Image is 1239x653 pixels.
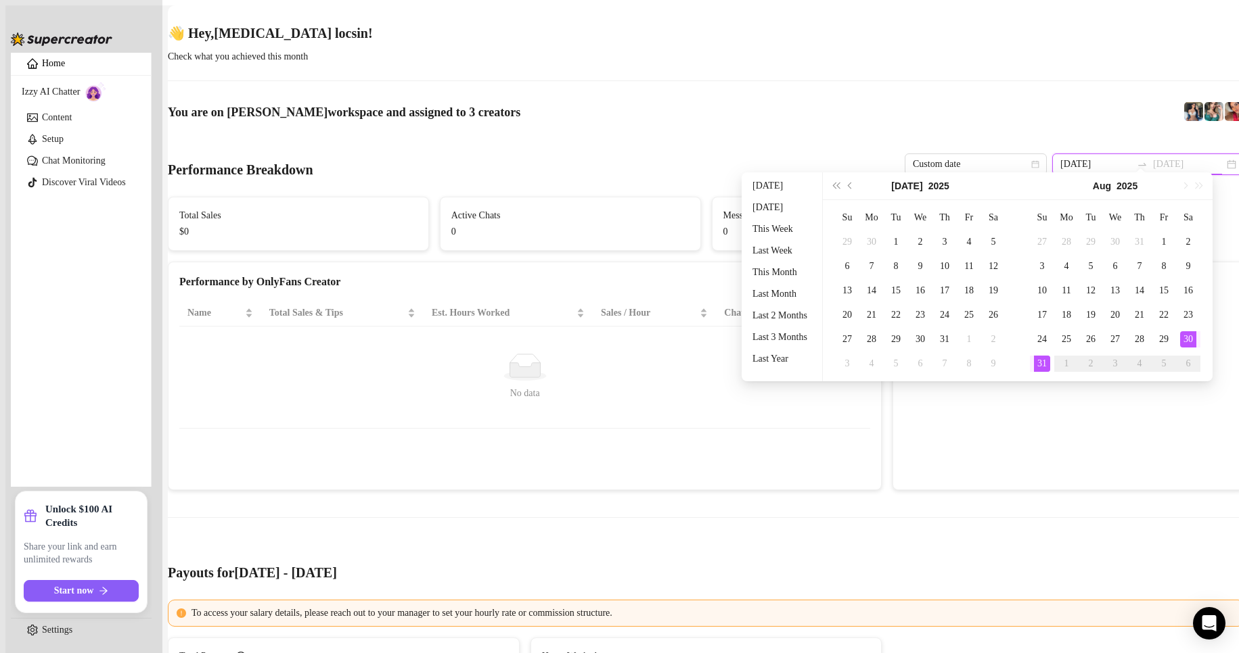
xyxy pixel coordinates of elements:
[261,300,424,326] th: Total Sales & Tips
[168,105,520,120] h1: You are on workspace and assigned to creators
[1152,303,1176,327] td: 2025-08-22
[747,221,817,237] li: This Week
[908,303,932,327] td: 2025-07-23
[1107,234,1123,250] div: 30
[1030,254,1054,279] td: 2025-08-03
[859,230,884,254] td: 2025-06-30
[1079,254,1103,279] td: 2025-08-05
[1131,234,1148,250] div: 31
[932,327,957,352] td: 2025-07-31
[1079,327,1103,352] td: 2025-08-26
[1030,230,1054,254] td: 2025-07-27
[1180,307,1196,323] div: 23
[839,307,855,323] div: 20
[1083,258,1099,274] div: 5
[1054,303,1079,327] td: 2025-08-18
[1031,160,1039,168] span: calendar
[1034,307,1050,323] div: 17
[24,580,139,602] button: Start nowarrow-right
[1103,352,1127,376] td: 2025-09-03
[843,172,858,199] button: Previous month (PageUp)
[1180,283,1196,299] div: 16
[863,331,880,347] div: 28
[1176,205,1200,230] th: Sa
[888,283,904,299] div: 15
[888,356,904,372] div: 5
[1083,307,1099,323] div: 19
[747,178,817,194] li: [DATE]
[54,585,94,596] span: Start now
[451,208,690,223] span: Active Chats
[1107,283,1123,299] div: 13
[957,303,981,327] td: 2025-07-25
[724,306,851,320] span: Chat Conversion
[888,258,904,274] div: 8
[1058,307,1075,323] div: 18
[1079,279,1103,303] td: 2025-08-12
[912,307,928,323] div: 23
[593,300,716,326] th: Sales / Hour
[1058,283,1075,299] div: 11
[1054,352,1079,376] td: 2025-09-01
[859,352,884,376] td: 2025-08-04
[1058,258,1075,274] div: 4
[1079,205,1103,230] th: Tu
[42,177,126,187] a: Discover Viral Videos
[1152,230,1176,254] td: 2025-08-01
[835,230,859,254] td: 2025-06-29
[985,234,1001,250] div: 5
[45,502,139,529] strong: Unlock $100 AI Credits
[24,540,139,566] span: Share your link and earn unlimited rewards
[1176,230,1200,254] td: 2025-08-02
[888,331,904,347] div: 29
[937,283,953,299] div: 17
[1103,303,1127,327] td: 2025-08-20
[1153,157,1224,172] input: End date
[179,224,418,239] span: $0
[187,306,242,320] span: Name
[723,208,962,223] span: Messages Sent
[1083,331,1099,347] div: 26
[1054,279,1079,303] td: 2025-08-11
[928,172,949,199] button: Choose a year
[1156,258,1172,274] div: 8
[42,134,64,144] a: Setup
[937,234,953,250] div: 3
[1079,352,1103,376] td: 2025-09-02
[747,243,817,259] li: Last Week
[179,273,870,290] div: Performance by OnlyFans Creator
[863,307,880,323] div: 21
[863,258,880,274] div: 7
[957,352,981,376] td: 2025-08-08
[192,606,1236,621] div: To access your salary details, please reach out to your manager to set your hourly rate or commis...
[1054,230,1079,254] td: 2025-07-28
[1034,356,1050,372] div: 31
[981,303,1006,327] td: 2025-07-26
[1030,303,1054,327] td: 2025-08-17
[1176,352,1200,376] td: 2025-09-06
[839,234,855,250] div: 29
[985,331,1001,347] div: 2
[42,155,106,166] a: Chat Monitoring
[981,352,1006,376] td: 2025-08-09
[932,205,957,230] th: Th
[839,258,855,274] div: 6
[884,327,908,352] td: 2025-07-29
[747,286,817,302] li: Last Month
[884,254,908,279] td: 2025-07-08
[1156,234,1172,250] div: 1
[961,307,977,323] div: 25
[1180,258,1196,274] div: 9
[747,199,817,216] li: [DATE]
[839,356,855,372] div: 3
[932,254,957,279] td: 2025-07-10
[1034,234,1050,250] div: 27
[839,283,855,299] div: 13
[981,230,1006,254] td: 2025-07-05
[1058,356,1075,372] div: 1
[1180,356,1196,372] div: 6
[1127,230,1152,254] td: 2025-07-31
[1107,356,1123,372] div: 3
[957,327,981,352] td: 2025-08-01
[1152,254,1176,279] td: 2025-08-08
